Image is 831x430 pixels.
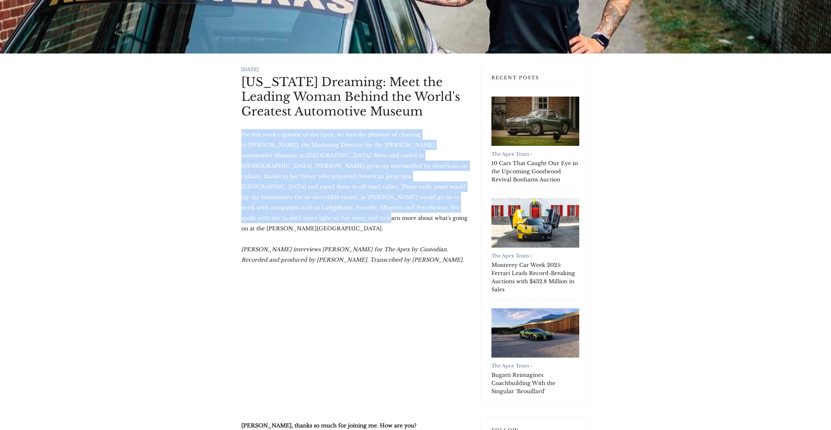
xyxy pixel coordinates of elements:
[491,159,579,184] a: 10 Cars That Caught Our Eye in the Upcoming Goodwood Revival Bonhams Auction
[491,151,532,157] a: The Apex Team -
[491,308,579,358] a: Bugatti Reimagines Coachbuilding With the Singular ‘Brouillard’
[491,75,579,86] h3: Recent Posts
[241,67,259,72] time: [DATE]
[241,75,470,119] h1: [US_STATE] Dreaming: Meet the Leading Woman Behind the World's Greatest Automotive Museum
[241,246,464,263] em: [PERSON_NAME] interviews [PERSON_NAME] for The Apex by Custodian. Recorded and produced by [PERSO...
[491,261,579,294] a: Monterey Car Week 2025: Ferrari Leads Record-Breaking Auctions with $432.8 Million in Sales
[491,97,579,146] a: 10 Cars That Caught Our Eye in the Upcoming Goodwood Revival Bonhams Auction
[491,371,579,395] a: Bugatti Reimagines Coachbuilding With the Singular ‘Brouillard’
[491,253,532,259] a: The Apex Team -
[491,363,532,369] a: The Apex Team -
[241,422,416,429] strong: [PERSON_NAME], thanks so much for joining me. How are you?
[241,275,470,405] iframe: Meet the Leading Woman Behind the World's Greatest Automotive Museum
[241,129,470,234] p: On this week's episode of the Apex, we had the pleasure of chatting to [PERSON_NAME], the Marketi...
[491,198,579,248] a: Monterey Car Week 2025: Ferrari Leads Record-Breaking Auctions with $432.8 Million in Sales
